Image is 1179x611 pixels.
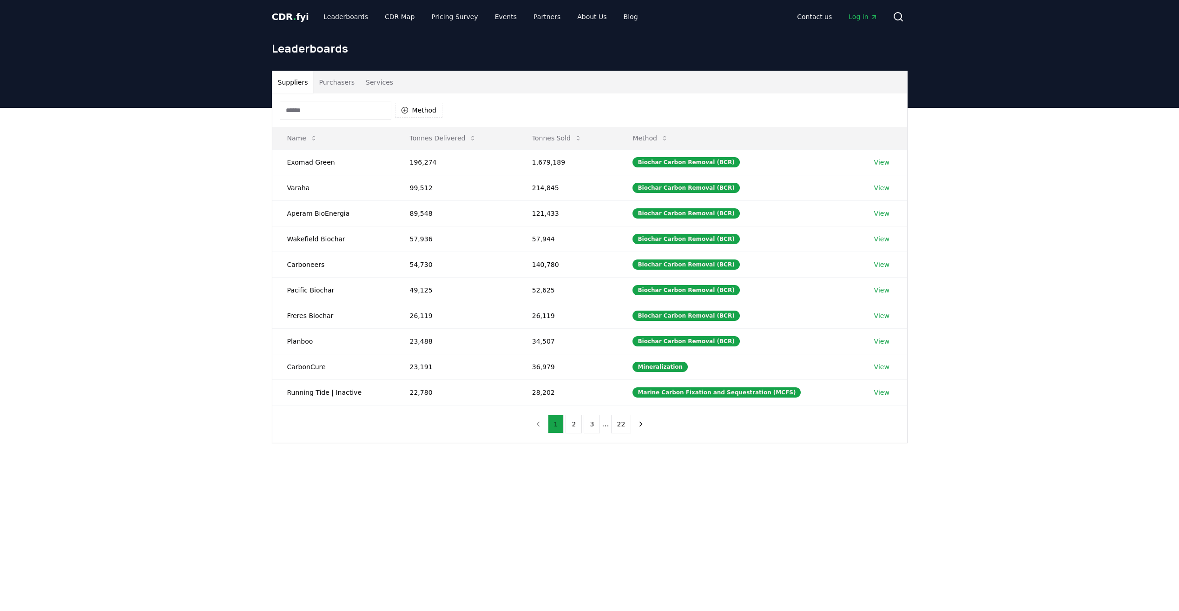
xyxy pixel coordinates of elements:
[632,157,739,167] div: Biochar Carbon Removal (BCR)
[272,11,309,22] span: CDR fyi
[874,362,889,372] a: View
[272,277,395,303] td: Pacific Biochar
[395,103,443,118] button: Method
[584,415,600,433] button: 3
[874,286,889,295] a: View
[517,328,618,354] td: 34,507
[272,252,395,277] td: Carboneers
[517,149,618,175] td: 1,679,189
[841,8,885,25] a: Log in
[395,354,517,379] td: 23,191
[849,12,877,21] span: Log in
[525,129,589,147] button: Tonnes Sold
[874,311,889,320] a: View
[632,387,801,398] div: Marine Carbon Fixation and Sequestration (MCFS)
[633,415,649,433] button: next page
[395,252,517,277] td: 54,730
[377,8,422,25] a: CDR Map
[395,328,517,354] td: 23,488
[272,10,309,23] a: CDR.fyi
[272,149,395,175] td: Exomad Green
[517,252,618,277] td: 140,780
[874,158,889,167] a: View
[790,8,885,25] nav: Main
[632,208,739,219] div: Biochar Carbon Removal (BCR)
[790,8,839,25] a: Contact us
[632,259,739,270] div: Biochar Carbon Removal (BCR)
[517,277,618,303] td: 52,625
[272,71,314,93] button: Suppliers
[487,8,524,25] a: Events
[517,303,618,328] td: 26,119
[402,129,484,147] button: Tonnes Delivered
[874,183,889,193] a: View
[632,234,739,244] div: Biochar Carbon Removal (BCR)
[395,175,517,200] td: 99,512
[293,11,296,22] span: .
[625,129,676,147] button: Method
[517,354,618,379] td: 36,979
[632,285,739,295] div: Biochar Carbon Removal (BCR)
[272,354,395,379] td: CarbonCure
[517,175,618,200] td: 214,845
[424,8,485,25] a: Pricing Survey
[395,303,517,328] td: 26,119
[272,303,395,328] td: Freres Biochar
[632,183,739,193] div: Biochar Carbon Removal (BCR)
[632,336,739,346] div: Biochar Carbon Removal (BCR)
[632,311,739,321] div: Biochar Carbon Removal (BCR)
[360,71,399,93] button: Services
[874,209,889,218] a: View
[313,71,360,93] button: Purchasers
[395,149,517,175] td: 196,274
[316,8,645,25] nav: Main
[517,226,618,252] td: 57,944
[632,362,688,372] div: Mineralization
[272,200,395,226] td: Aperam BioEnergia
[874,337,889,346] a: View
[280,129,325,147] button: Name
[616,8,645,25] a: Blog
[526,8,568,25] a: Partners
[517,379,618,405] td: 28,202
[272,226,395,252] td: Wakefield Biochar
[517,200,618,226] td: 121,433
[611,415,632,433] button: 22
[602,418,609,430] li: ...
[395,379,517,405] td: 22,780
[395,226,517,252] td: 57,936
[316,8,375,25] a: Leaderboards
[272,379,395,405] td: Running Tide | Inactive
[395,200,517,226] td: 89,548
[548,415,564,433] button: 1
[272,175,395,200] td: Varaha
[570,8,614,25] a: About Us
[272,328,395,354] td: Planboo
[874,388,889,397] a: View
[874,234,889,244] a: View
[874,260,889,269] a: View
[395,277,517,303] td: 49,125
[566,415,582,433] button: 2
[272,41,908,56] h1: Leaderboards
